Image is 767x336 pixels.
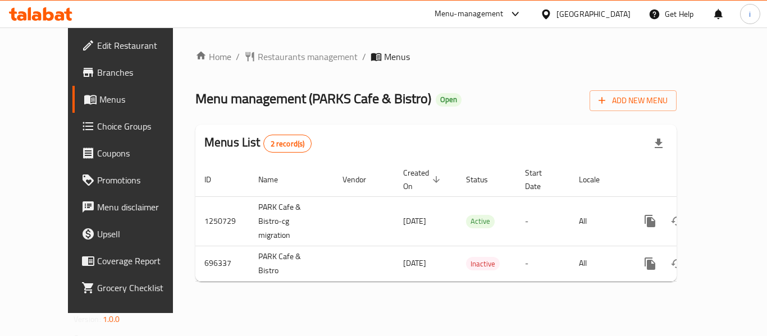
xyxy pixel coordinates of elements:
button: more [637,250,664,277]
button: Change Status [664,208,691,234]
a: Coupons [72,140,196,167]
span: [DATE] [403,256,426,270]
span: Status [466,173,503,186]
div: Total records count [263,135,312,153]
span: [DATE] [403,214,426,228]
div: Menu-management [435,7,504,21]
a: Edit Restaurant [72,32,196,59]
td: - [516,246,570,281]
span: Locale [579,173,614,186]
td: 696337 [195,246,249,281]
span: Upsell [97,227,187,241]
span: Grocery Checklist [97,281,187,294]
a: Coverage Report [72,247,196,274]
span: Inactive [466,257,500,270]
span: Name [258,173,293,186]
a: Promotions [72,167,196,194]
a: Restaurants management [244,50,358,63]
h2: Menus List [204,134,312,153]
span: Menus [99,93,187,106]
span: Promotions [97,173,187,187]
table: enhanced table [195,163,754,282]
span: Menus [384,50,410,63]
td: - [516,196,570,246]
td: PARK Cafe & Bistro [249,246,334,281]
button: more [637,208,664,234]
span: Coverage Report [97,254,187,268]
a: Home [195,50,231,63]
li: / [362,50,366,63]
td: PARK Cafe & Bistro-cg migration [249,196,334,246]
span: Choice Groups [97,119,187,133]
span: 2 record(s) [264,139,312,149]
td: 1250729 [195,196,249,246]
span: Vendor [343,173,381,186]
a: Branches [72,59,196,86]
a: Menu disclaimer [72,194,196,220]
div: Inactive [466,257,500,270]
span: Created On [403,166,444,193]
span: 1.0.0 [103,312,120,326]
a: Menus [72,86,196,113]
a: Upsell [72,220,196,247]
span: Active [466,215,495,228]
td: All [570,196,628,246]
div: [GEOGRAPHIC_DATA] [556,8,631,20]
span: Menu management ( PARKS Cafe & Bistro ) [195,86,431,111]
button: Add New Menu [590,90,677,111]
span: Add New Menu [599,94,668,108]
nav: breadcrumb [195,50,677,63]
button: Change Status [664,250,691,277]
td: All [570,246,628,281]
li: / [236,50,240,63]
span: Edit Restaurant [97,39,187,52]
a: Choice Groups [72,113,196,140]
span: Start Date [525,166,556,193]
span: i [749,8,751,20]
a: Grocery Checklist [72,274,196,301]
span: ID [204,173,226,186]
span: Coupons [97,146,187,160]
th: Actions [628,163,754,197]
div: Export file [645,130,672,157]
div: Active [466,215,495,228]
span: Menu disclaimer [97,200,187,214]
span: Version: [74,312,101,326]
span: Branches [97,66,187,79]
div: Open [436,93,462,107]
span: Restaurants management [258,50,358,63]
span: Open [436,95,462,104]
